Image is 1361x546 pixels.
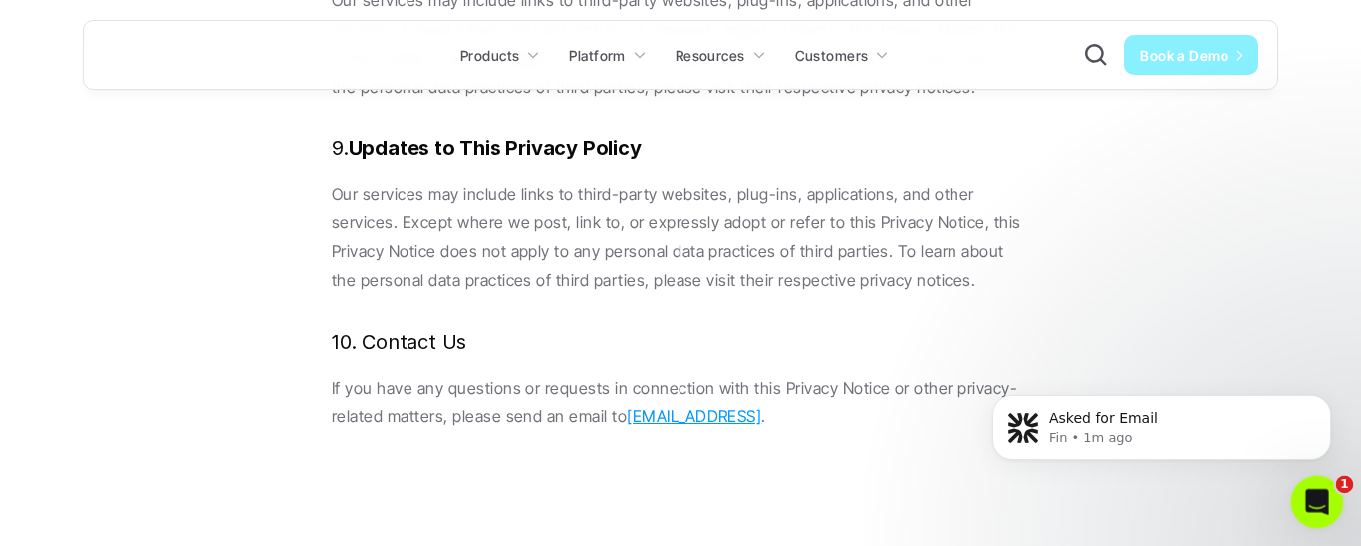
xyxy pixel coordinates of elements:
[627,407,761,426] a: [EMAIL_ADDRESS]
[962,353,1361,492] iframe: Intercom notifications message
[795,45,869,66] p: Customers
[1336,476,1354,494] span: 1
[332,374,1029,431] p: If you have any questions or requests in connection with this Privacy Notice or other privacy-rel...
[332,180,1029,295] p: Our services may include links to third-party websites, plug-ins, applications, and other service...
[332,325,1029,359] h2: 10. Contact Us
[569,45,625,66] p: Platform
[1140,47,1228,64] span: Book a Demo
[332,132,1029,165] h2: 9.
[1083,42,1109,68] button: Search Icon
[1124,35,1258,75] a: Book a Demo
[1291,476,1344,529] iframe: Intercom live chat
[349,136,642,160] strong: Updates to This Privacy Policy
[448,37,552,73] a: Products
[676,45,745,66] p: Resources
[460,45,519,66] p: Products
